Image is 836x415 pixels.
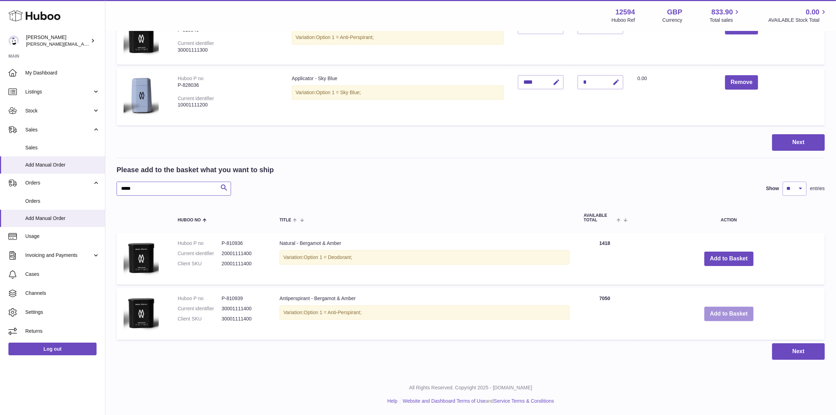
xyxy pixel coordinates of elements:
[26,41,141,47] span: [PERSON_NAME][EMAIL_ADDRESS][DOMAIN_NAME]
[316,90,361,95] span: Option 1 = Sky Blue;
[304,254,352,260] span: Option 1 = Deodorant;
[710,7,741,24] a: 833.90 Total sales
[387,398,397,404] a: Help
[222,240,265,247] dd: P-810936
[25,70,100,76] span: My Dashboard
[25,180,92,186] span: Orders
[178,218,201,222] span: Huboo no
[178,316,222,322] dt: Client SKU
[279,305,570,320] div: Variation:
[768,7,828,24] a: 0.00 AVAILABLE Stock Total
[25,309,100,316] span: Settings
[178,102,278,108] div: 10001111200
[25,233,100,240] span: Usage
[222,295,265,302] dd: P-810939
[178,260,222,267] dt: Client SKU
[25,271,100,278] span: Cases
[178,295,222,302] dt: Huboo P no
[272,233,577,285] td: Natural - Bergamot & Amber
[279,250,570,265] div: Variation:
[725,75,758,90] button: Remove
[612,17,635,24] div: Huboo Ref
[772,343,825,360] button: Next
[772,134,825,151] button: Next
[117,165,274,175] h2: Please add to the basket what you want to ship
[704,307,753,321] button: Add to Basket
[584,213,615,222] span: AVAILABLE Total
[766,185,779,192] label: Show
[124,295,159,331] img: Antiperspirant - Bergamot & Amber
[124,20,159,56] img: Antiperspirant - Coconut & Vanilla
[806,7,819,17] span: 0.00
[25,162,100,168] span: Add Manual Order
[304,310,362,315] span: Option 1 = Anti-Perspirant;
[810,185,825,192] span: entries
[25,198,100,205] span: Orders
[285,68,511,125] td: Applicator - Sky Blue
[292,85,504,100] div: Variation:
[178,47,278,53] div: 30001111300
[704,252,753,266] button: Add to Basket
[8,35,19,46] img: owen@wearemakewaves.com
[710,17,741,24] span: Total sales
[222,305,265,312] dd: 30001111400
[285,13,511,65] td: Antiperspirant - Coconut & Vanilla
[25,252,92,259] span: Invoicing and Payments
[25,290,100,297] span: Channels
[637,76,647,81] span: 0.00
[124,75,159,117] img: Applicator - Sky Blue
[25,127,92,133] span: Sales
[25,328,100,335] span: Returns
[178,82,278,89] div: P-828036
[494,398,554,404] a: Service Terms & Conditions
[26,34,89,47] div: [PERSON_NAME]
[25,215,100,222] span: Add Manual Order
[178,240,222,247] dt: Huboo P no
[178,96,214,101] div: Current identifier
[279,218,291,222] span: Title
[178,305,222,312] dt: Current identifier
[577,288,633,340] td: 7050
[222,316,265,322] dd: 30001111400
[403,398,486,404] a: Website and Dashboard Terms of Use
[25,108,92,114] span: Stock
[616,7,635,17] strong: 12594
[272,288,577,340] td: Antiperspirant - Bergamot & Amber
[222,250,265,257] dd: 20001111400
[111,384,830,391] p: All Rights Reserved. Copyright 2025 - [DOMAIN_NAME]
[768,17,828,24] span: AVAILABLE Stock Total
[292,30,504,45] div: Variation:
[667,7,682,17] strong: GBP
[316,34,374,40] span: Option 1 = Anti-Perspirant;
[711,7,733,17] span: 833.90
[25,89,92,95] span: Listings
[400,398,554,404] li: and
[124,240,159,276] img: Natural - Bergamot & Amber
[8,343,97,355] a: Log out
[178,76,204,81] div: Huboo P no
[178,250,222,257] dt: Current identifier
[663,17,683,24] div: Currency
[577,233,633,285] td: 1418
[178,40,214,46] div: Current identifier
[633,206,825,229] th: Action
[25,144,100,151] span: Sales
[222,260,265,267] dd: 20001111400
